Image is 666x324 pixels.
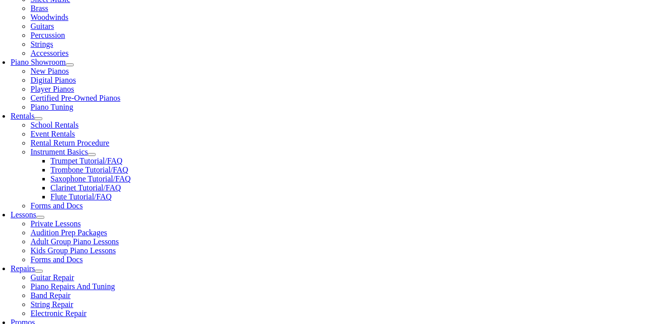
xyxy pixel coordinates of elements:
[30,22,54,30] a: Guitars
[30,13,68,21] a: Woodwinds
[30,67,69,75] a: New Pianos
[50,183,121,192] a: Clarinet Tutorial/FAQ
[30,76,76,84] a: Digital Pianos
[30,31,65,39] a: Percussion
[66,63,74,66] button: Open submenu of Piano Showroom
[30,255,83,264] a: Forms and Docs
[30,85,74,93] a: Player Pianos
[30,130,75,138] a: Event Rentals
[30,228,107,237] a: Audition Prep Packages
[30,139,109,147] a: Rental Return Procedure
[30,237,119,246] a: Adult Group Piano Lessons
[30,103,73,111] a: Piano Tuning
[30,121,78,129] a: School Rentals
[30,246,116,255] a: Kids Group Piano Lessons
[88,153,96,156] button: Open submenu of Instrument Basics
[30,309,86,318] a: Electronic Repair
[36,216,44,219] button: Open submenu of Lessons
[50,157,122,165] a: Trumpet Tutorial/FAQ
[30,49,68,57] a: Accessories
[10,210,36,219] a: Lessons
[30,300,73,309] a: String Repair
[30,4,48,12] a: Brass
[30,291,70,300] a: Band Repair
[30,40,53,48] a: Strings
[30,219,81,228] a: Private Lessons
[35,270,43,273] button: Open submenu of Repairs
[30,282,115,291] a: Piano Repairs And Tuning
[50,174,131,183] a: Saxophone Tutorial/FAQ
[10,58,66,66] a: Piano Showroom
[30,148,88,156] a: Instrument Basics
[10,264,35,273] a: Repairs
[30,273,74,282] a: Guitar Repair
[10,112,34,120] a: Rentals
[50,192,112,201] a: Flute Tutorial/FAQ
[34,117,42,120] button: Open submenu of Rentals
[30,201,83,210] a: Forms and Docs
[30,94,120,102] a: Certified Pre-Owned Pianos
[50,165,128,174] a: Trombone Tutorial/FAQ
